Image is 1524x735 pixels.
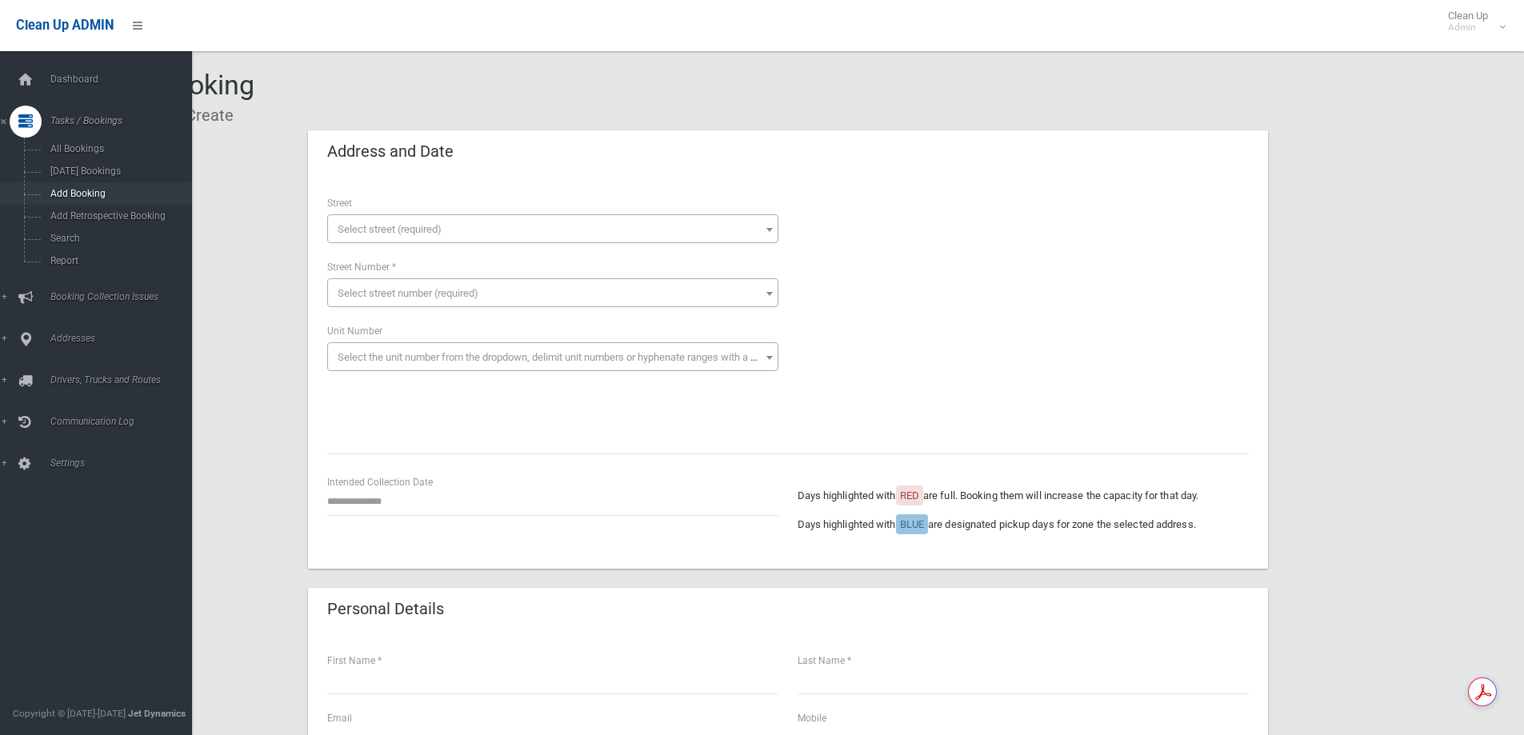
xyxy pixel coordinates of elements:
span: Select the unit number from the dropdown, delimit unit numbers or hyphenate ranges with a comma [338,351,785,363]
span: Select street number (required) [338,287,478,299]
span: Communication Log [46,416,204,427]
span: Addresses [46,333,204,344]
p: Days highlighted with are full. Booking them will increase the capacity for that day. [798,486,1249,505]
span: RED [900,489,919,501]
span: All Bookings [46,143,190,154]
span: [DATE] Bookings [46,166,190,177]
span: BLUE [900,518,924,530]
strong: Jet Dynamics [128,708,186,719]
span: Add Retrospective Booking [46,210,190,222]
small: Admin [1448,22,1488,34]
span: Add Booking [46,188,190,199]
span: Search [46,233,190,244]
span: Dashboard [46,74,204,85]
header: Address and Date [308,136,473,167]
p: Days highlighted with are designated pickup days for zone the selected address. [798,515,1249,534]
span: Drivers, Trucks and Routes [46,374,204,385]
span: Report [46,255,190,266]
span: Settings [46,457,204,469]
span: Tasks / Bookings [46,115,204,126]
span: Clean Up [1440,10,1504,34]
span: Select street (required) [338,223,442,235]
span: Clean Up ADMIN [16,18,114,33]
span: Copyright © [DATE]-[DATE] [13,708,126,719]
header: Personal Details [308,593,463,625]
li: Create [174,101,234,130]
span: Booking Collection Issues [46,291,204,302]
